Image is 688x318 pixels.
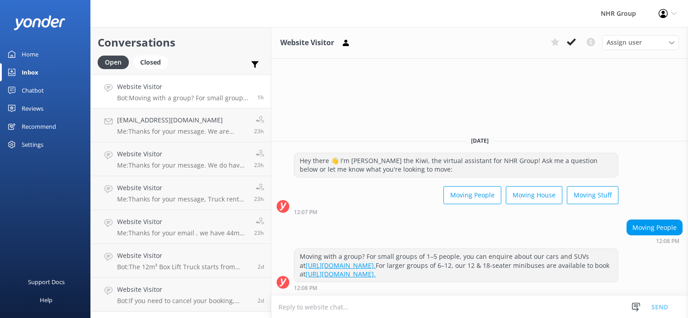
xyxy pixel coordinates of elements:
[28,273,65,291] div: Support Docs
[294,285,317,291] strong: 12:08 PM
[98,57,133,67] a: Open
[306,261,376,270] a: [URL][DOMAIN_NAME].
[22,81,44,99] div: Chatbot
[294,249,618,282] div: Moving with a group? For small groups of 1–5 people, you can enquire about our cars and SUVs at F...
[443,186,501,204] button: Moving People
[254,195,264,203] span: Oct 12 2025 02:20pm (UTC +13:00) Pacific/Auckland
[117,263,251,271] p: Bot: The 12m³ Box Lift Truck starts from $215/day including GST. It is available in [GEOGRAPHIC_D...
[117,94,250,102] p: Bot: Moving with a group? For small groups of 1–5 people, you can enquire about our cars and SUVs...
[117,127,247,136] p: Me: Thanks for your message. We are running only 10% Discount as Spring Promotion. If you are loo...
[117,82,250,92] h4: Website Visitor
[656,238,679,244] strong: 12:08 PM
[91,244,271,278] a: Website VisitorBot:The 12m³ Box Lift Truck starts from $215/day including GST. It is available in...
[91,176,271,210] a: Website VisitorMe:Thanks for your message, Truck rental cost is entirely depends upon , Distance ...
[91,142,271,176] a: Website VisitorMe:Thanks for your message. We do have chiller truck available , May we ask you wh...
[627,238,683,244] div: Oct 13 2025 12:08pm (UTC +13:00) Pacific/Auckland
[117,115,247,125] h4: [EMAIL_ADDRESS][DOMAIN_NAME]
[40,291,52,309] div: Help
[254,229,264,237] span: Oct 12 2025 02:16pm (UTC +13:00) Pacific/Auckland
[466,137,494,145] span: [DATE]
[258,297,264,304] span: Oct 10 2025 06:37pm (UTC +13:00) Pacific/Auckland
[22,117,56,136] div: Recommend
[133,57,172,67] a: Closed
[98,34,264,51] h2: Conversations
[257,94,264,101] span: Oct 13 2025 12:08pm (UTC +13:00) Pacific/Auckland
[627,220,682,235] div: Moving People
[117,195,247,203] p: Me: Thanks for your message, Truck rental cost is entirely depends upon , Distance , trip , truck...
[258,263,264,271] span: Oct 10 2025 10:17pm (UTC +13:00) Pacific/Auckland
[254,161,264,169] span: Oct 12 2025 02:22pm (UTC +13:00) Pacific/Auckland
[254,127,264,135] span: Oct 12 2025 02:38pm (UTC +13:00) Pacific/Auckland
[91,210,271,244] a: Website VisitorMe:Thanks for your email , we have 44m3 curtain sider truck and the deck length of...
[294,285,618,291] div: Oct 13 2025 12:08pm (UTC +13:00) Pacific/Auckland
[117,229,247,237] p: Me: Thanks for your email , we have 44m3 curtain sider truck and the deck length of the truck is ...
[91,108,271,142] a: [EMAIL_ADDRESS][DOMAIN_NAME]Me:Thanks for your message. We are running only 10% Discount as Sprin...
[22,136,43,154] div: Settings
[280,37,334,49] h3: Website Visitor
[91,75,271,108] a: Website VisitorBot:Moving with a group? For small groups of 1–5 people, you can enquire about our...
[91,278,271,312] a: Website VisitorBot:If you need to cancel your booking, please contact the NHR Group team at 0800 ...
[567,186,618,204] button: Moving Stuff
[294,210,317,215] strong: 12:07 PM
[117,149,247,159] h4: Website Visitor
[117,251,251,261] h4: Website Visitor
[294,209,618,215] div: Oct 13 2025 12:07pm (UTC +13:00) Pacific/Auckland
[607,37,642,47] span: Assign user
[117,217,247,227] h4: Website Visitor
[506,186,562,204] button: Moving House
[117,161,247,169] p: Me: Thanks for your message. We do have chiller truck available , May we ask you what size chille...
[117,183,247,193] h4: Website Visitor
[98,56,129,69] div: Open
[117,285,251,295] h4: Website Visitor
[22,45,38,63] div: Home
[117,297,251,305] p: Bot: If you need to cancel your booking, please contact the NHR Group team at 0800 110 110, or se...
[22,63,38,81] div: Inbox
[133,56,168,69] div: Closed
[602,35,679,50] div: Assign User
[22,99,43,117] div: Reviews
[294,153,618,177] div: Hey there 👋 I'm [PERSON_NAME] the Kiwi, the virtual assistant for NHR Group! Ask me a question be...
[14,15,66,30] img: yonder-white-logo.png
[306,270,376,278] a: [URL][DOMAIN_NAME].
